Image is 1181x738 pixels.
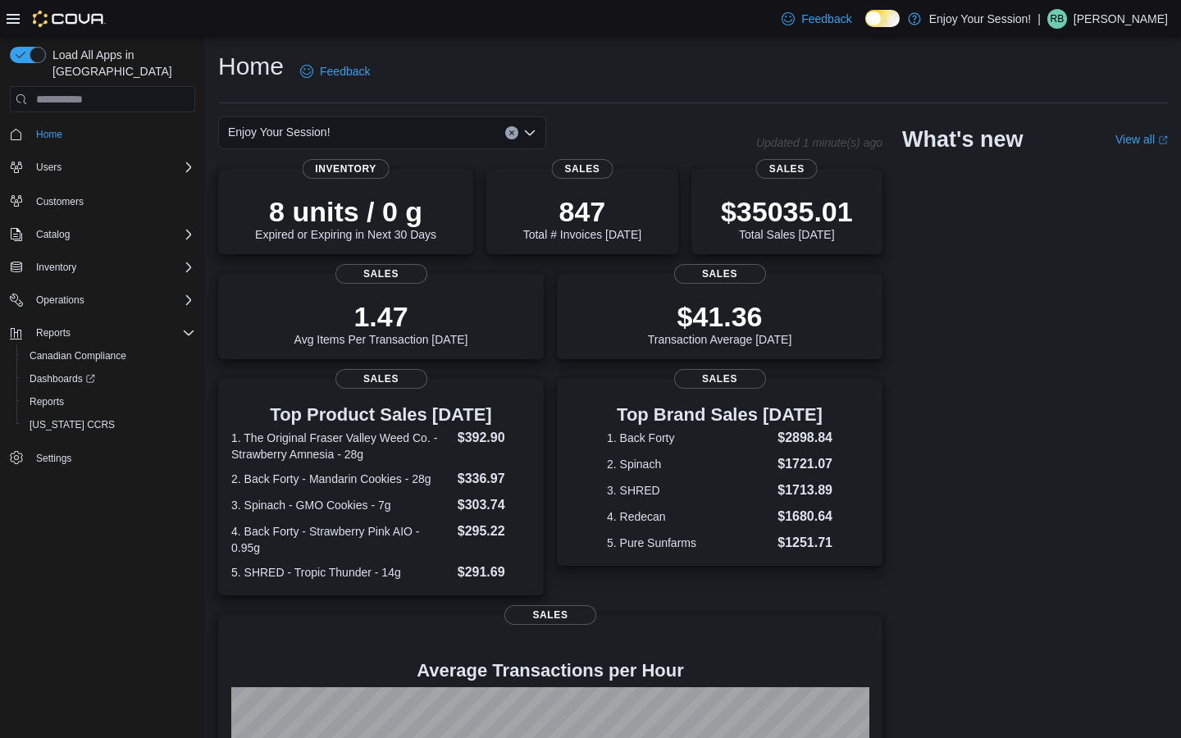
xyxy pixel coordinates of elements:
[674,264,766,284] span: Sales
[30,157,68,177] button: Users
[607,456,771,472] dt: 2. Spinach
[902,126,1023,153] h2: What's new
[36,161,62,174] span: Users
[458,495,531,515] dd: $303.74
[3,223,202,246] button: Catalog
[231,661,869,681] h4: Average Transactions per Hour
[607,508,771,525] dt: 4. Redecan
[30,124,195,144] span: Home
[3,156,202,179] button: Users
[30,449,78,468] a: Settings
[16,367,202,390] a: Dashboards
[30,225,76,244] button: Catalog
[218,50,284,83] h1: Home
[30,395,64,408] span: Reports
[505,126,518,139] button: Clear input
[458,428,531,448] dd: $392.90
[30,192,90,212] a: Customers
[551,159,613,179] span: Sales
[3,122,202,146] button: Home
[30,290,91,310] button: Operations
[23,415,195,435] span: Washington CCRS
[231,405,531,425] h3: Top Product Sales [DATE]
[231,564,451,581] dt: 5. SHRED - Tropic Thunder - 14g
[10,116,195,512] nav: Complex example
[458,522,531,541] dd: $295.22
[30,290,195,310] span: Operations
[36,294,84,307] span: Operations
[36,452,71,465] span: Settings
[30,448,195,468] span: Settings
[1037,9,1041,29] p: |
[335,264,427,284] span: Sales
[16,390,202,413] button: Reports
[255,195,436,241] div: Expired or Expiring in Next 30 Days
[36,195,84,208] span: Customers
[231,471,451,487] dt: 2. Back Forty - Mandarin Cookies - 28g
[23,392,195,412] span: Reports
[36,326,71,339] span: Reports
[648,300,792,333] p: $41.36
[777,481,832,500] dd: $1713.89
[30,349,126,362] span: Canadian Compliance
[231,523,451,556] dt: 4. Back Forty - Strawberry Pink AIO - 0.95g
[23,346,195,366] span: Canadian Compliance
[23,369,195,389] span: Dashboards
[23,369,102,389] a: Dashboards
[865,27,866,28] span: Dark Mode
[16,413,202,436] button: [US_STATE] CCRS
[1051,9,1065,29] span: RB
[30,157,195,177] span: Users
[30,257,195,277] span: Inventory
[607,482,771,499] dt: 3. SHRED
[929,9,1032,29] p: Enjoy Your Session!
[674,369,766,389] span: Sales
[777,507,832,526] dd: $1680.64
[607,405,832,425] h3: Top Brand Sales [DATE]
[801,11,851,27] span: Feedback
[721,195,853,228] p: $35035.01
[36,228,70,241] span: Catalog
[607,430,771,446] dt: 1. Back Forty
[3,321,202,344] button: Reports
[756,159,818,179] span: Sales
[23,392,71,412] a: Reports
[30,323,195,343] span: Reports
[458,469,531,489] dd: $336.97
[30,190,195,211] span: Customers
[23,415,121,435] a: [US_STATE] CCRS
[231,497,451,513] dt: 3. Spinach - GMO Cookies - 7g
[320,63,370,80] span: Feedback
[36,261,76,274] span: Inventory
[775,2,858,35] a: Feedback
[30,418,115,431] span: [US_STATE] CCRS
[3,289,202,312] button: Operations
[294,300,468,346] div: Avg Items Per Transaction [DATE]
[523,195,641,228] p: 847
[777,454,832,474] dd: $1721.07
[294,300,468,333] p: 1.47
[523,195,641,241] div: Total # Invoices [DATE]
[1158,135,1168,145] svg: External link
[30,257,83,277] button: Inventory
[30,125,69,144] a: Home
[756,136,882,149] p: Updated 1 minute(s) ago
[30,372,95,385] span: Dashboards
[294,55,376,88] a: Feedback
[16,344,202,367] button: Canadian Compliance
[721,195,853,241] div: Total Sales [DATE]
[46,47,195,80] span: Load All Apps in [GEOGRAPHIC_DATA]
[231,430,451,462] dt: 1. The Original Fraser Valley Weed Co. - Strawberry Amnesia - 28g
[30,225,195,244] span: Catalog
[228,122,331,142] span: Enjoy Your Session!
[777,428,832,448] dd: $2898.84
[3,189,202,212] button: Customers
[30,323,77,343] button: Reports
[255,195,436,228] p: 8 units / 0 g
[3,256,202,279] button: Inventory
[302,159,390,179] span: Inventory
[33,11,106,27] img: Cova
[3,446,202,470] button: Settings
[1115,133,1168,146] a: View allExternal link
[504,605,596,625] span: Sales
